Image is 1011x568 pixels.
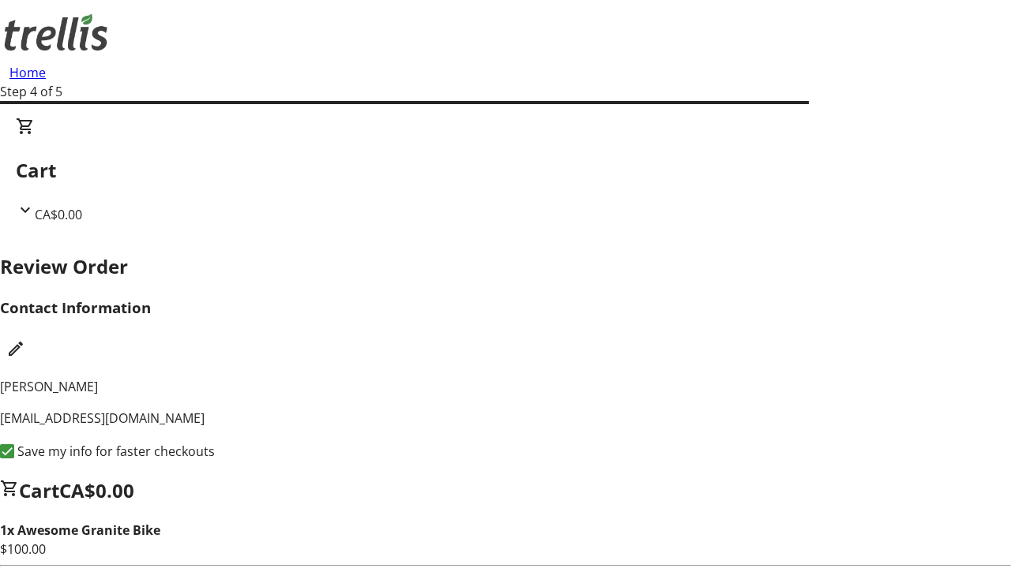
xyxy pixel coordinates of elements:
span: Cart [19,477,59,503]
span: CA$0.00 [35,206,82,223]
div: CartCA$0.00 [16,117,995,224]
h2: Cart [16,156,995,185]
label: Save my info for faster checkouts [14,442,215,461]
span: CA$0.00 [59,477,134,503]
